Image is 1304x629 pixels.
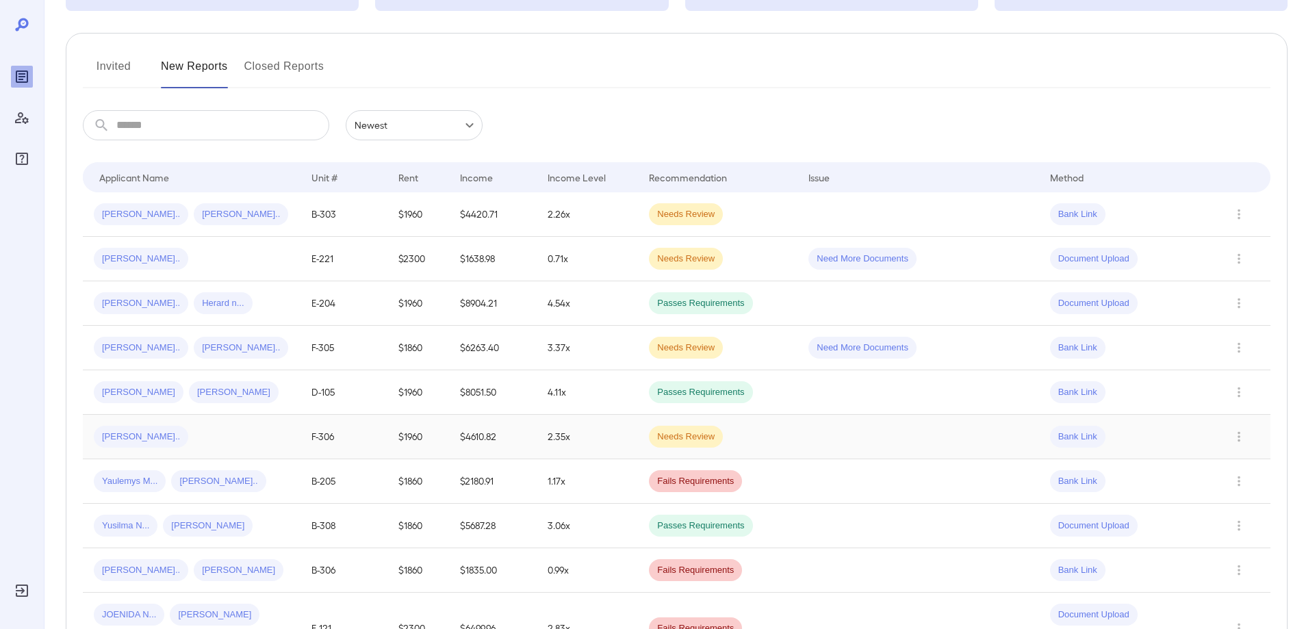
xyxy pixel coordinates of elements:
td: B-306 [301,548,387,593]
div: Issue [808,169,830,185]
td: 1.17x [537,459,639,504]
td: B-308 [301,504,387,548]
td: $1860 [387,548,449,593]
span: Document Upload [1050,608,1138,621]
span: [PERSON_NAME] [194,564,283,577]
td: $1960 [387,281,449,326]
span: Document Upload [1050,253,1138,266]
td: F-305 [301,326,387,370]
span: Yusilma N... [94,519,157,532]
span: Need More Documents [808,253,917,266]
div: Method [1050,169,1084,185]
td: 4.11x [537,370,639,415]
span: [PERSON_NAME].. [171,475,266,488]
td: $8051.50 [449,370,536,415]
td: $1960 [387,192,449,237]
span: [PERSON_NAME].. [94,208,188,221]
button: Invited [83,55,144,88]
span: [PERSON_NAME].. [94,297,188,310]
td: $5687.28 [449,504,536,548]
span: Bank Link [1050,431,1105,444]
td: E-204 [301,281,387,326]
span: [PERSON_NAME].. [94,564,188,577]
td: 4.54x [537,281,639,326]
td: $1638.98 [449,237,536,281]
td: $2180.91 [449,459,536,504]
span: Bank Link [1050,208,1105,221]
span: JOENIDA N... [94,608,164,621]
span: Needs Review [649,253,723,266]
button: New Reports [161,55,228,88]
span: Need More Documents [808,342,917,355]
td: 0.99x [537,548,639,593]
span: Bank Link [1050,475,1105,488]
td: $4610.82 [449,415,536,459]
td: $1860 [387,504,449,548]
span: Bank Link [1050,386,1105,399]
td: $1860 [387,326,449,370]
button: Row Actions [1228,515,1250,537]
span: [PERSON_NAME].. [194,342,288,355]
span: Needs Review [649,208,723,221]
button: Row Actions [1228,248,1250,270]
span: Bank Link [1050,564,1105,577]
div: Newest [346,110,483,140]
span: Needs Review [649,431,723,444]
div: Income [460,169,493,185]
span: Needs Review [649,342,723,355]
td: 2.35x [537,415,639,459]
div: Unit # [311,169,337,185]
button: Row Actions [1228,381,1250,403]
td: E-221 [301,237,387,281]
span: [PERSON_NAME].. [94,431,188,444]
td: F-306 [301,415,387,459]
button: Row Actions [1228,337,1250,359]
td: 0.71x [537,237,639,281]
button: Row Actions [1228,426,1250,448]
span: Passes Requirements [649,519,752,532]
span: Fails Requirements [649,564,742,577]
div: Reports [11,66,33,88]
span: Document Upload [1050,297,1138,310]
div: Manage Users [11,107,33,129]
span: Bank Link [1050,342,1105,355]
td: $1860 [387,459,449,504]
div: Log Out [11,580,33,602]
span: Herard n... [194,297,252,310]
td: 3.37x [537,326,639,370]
td: $1960 [387,370,449,415]
span: Passes Requirements [649,297,752,310]
td: B-205 [301,459,387,504]
div: Rent [398,169,420,185]
td: D-105 [301,370,387,415]
td: $4420.71 [449,192,536,237]
div: Applicant Name [99,169,169,185]
td: $2300 [387,237,449,281]
td: $1835.00 [449,548,536,593]
td: 2.26x [537,192,639,237]
td: $8904.21 [449,281,536,326]
div: FAQ [11,148,33,170]
button: Closed Reports [244,55,324,88]
button: Row Actions [1228,470,1250,492]
span: Document Upload [1050,519,1138,532]
span: [PERSON_NAME].. [194,208,288,221]
span: Passes Requirements [649,386,752,399]
span: [PERSON_NAME] [94,386,183,399]
button: Row Actions [1228,203,1250,225]
span: [PERSON_NAME] [170,608,259,621]
span: [PERSON_NAME].. [94,253,188,266]
span: [PERSON_NAME] [189,386,279,399]
span: Yaulemys M... [94,475,166,488]
span: Fails Requirements [649,475,742,488]
td: B-303 [301,192,387,237]
span: [PERSON_NAME] [163,519,253,532]
td: 3.06x [537,504,639,548]
td: $6263.40 [449,326,536,370]
div: Income Level [548,169,606,185]
td: $1960 [387,415,449,459]
div: Recommendation [649,169,727,185]
button: Row Actions [1228,559,1250,581]
span: [PERSON_NAME].. [94,342,188,355]
button: Row Actions [1228,292,1250,314]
